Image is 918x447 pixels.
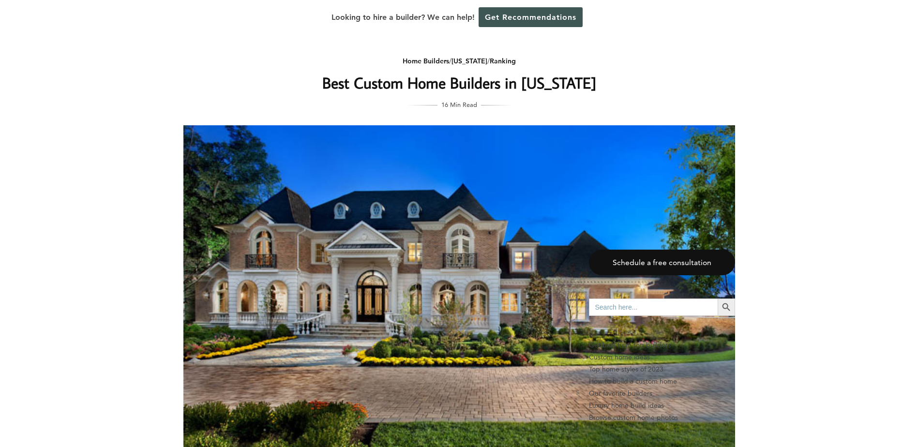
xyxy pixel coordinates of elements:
div: / / [266,55,652,67]
a: Ranking [490,57,516,65]
a: Home Builders [403,57,449,65]
a: [US_STATE] [451,57,487,65]
h1: Best Custom Home Builders in [US_STATE] [266,71,652,94]
span: 16 Min Read [441,99,477,110]
a: Get Recommendations [479,7,583,27]
iframe: Drift Widget Chat Controller [870,399,906,435]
